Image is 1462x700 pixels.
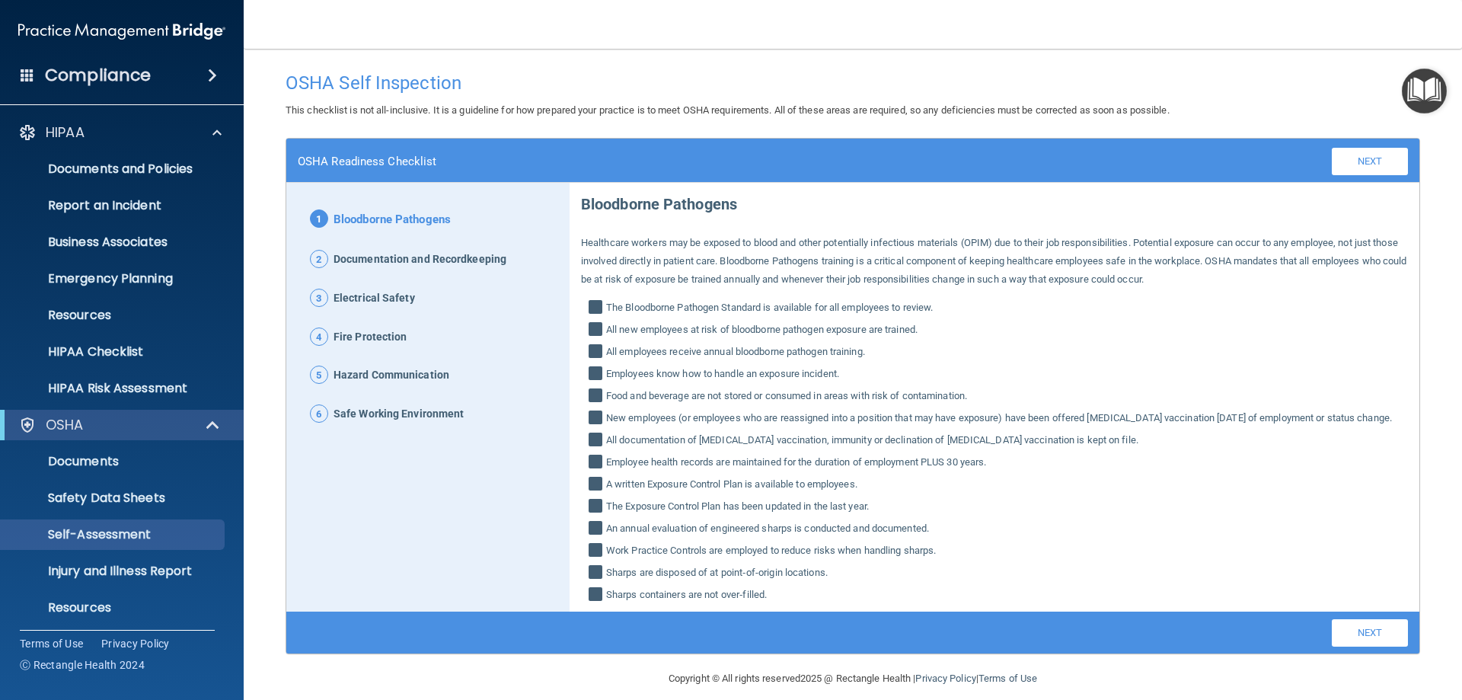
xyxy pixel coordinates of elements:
span: The Exposure Control Plan has been updated in the last year. [606,497,869,516]
a: Terms of Use [978,673,1037,684]
input: Sharps containers are not over‐filled. [589,589,606,604]
input: All documentation of [MEDICAL_DATA] vaccination, immunity or declination of [MEDICAL_DATA] vaccin... [589,434,606,449]
p: Safety Data Sheets [10,491,218,506]
span: New employees (or employees who are reassigned into a position that may have exposure) have been ... [606,409,1392,427]
span: 5 [310,366,328,384]
p: Emergency Planning [10,271,218,286]
span: Employee health records are maintained for the duration of employment PLUS 30 years. [606,453,986,471]
a: OSHA [18,416,221,434]
input: The Bloodborne Pathogen Standard is available for all employees to review. [589,302,606,317]
h4: OSHA Readiness Checklist [298,155,436,168]
input: Work Practice Controls are employed to reduce risks when handling sharps. [589,545,606,560]
p: HIPAA Checklist [10,344,218,360]
iframe: Drift Widget Chat Controller [1386,595,1444,653]
p: Self-Assessment [10,527,218,542]
input: Employees know how to handle an exposure incident. [589,368,606,383]
p: HIPAA Risk Assessment [10,381,218,396]
input: Sharps are disposed of at point‐of‐origin locations. [589,567,606,582]
p: OSHA [46,416,84,434]
span: Electrical Safety [334,289,415,308]
iframe: Drift Widget Chat Window [1148,145,1453,604]
p: Bloodborne Pathogens [581,183,1408,219]
p: HIPAA [46,123,85,142]
span: Documentation and Recordkeeping [334,250,506,270]
span: 4 [310,328,328,346]
img: PMB logo [18,16,225,46]
span: Ⓒ Rectangle Health 2024 [20,657,145,673]
input: Employee health records are maintained for the duration of employment PLUS 30 years. [589,456,606,471]
input: An annual evaluation of engineered sharps is conducted and documented. [589,523,606,538]
input: All employees receive annual bloodborne pathogen training. [589,346,606,361]
input: A written Exposure Control Plan is available to employees. [589,478,606,494]
a: Privacy Policy [915,673,975,684]
a: HIPAA [18,123,222,142]
span: 1 [310,209,328,228]
p: Documents [10,454,218,469]
span: All new employees at risk of bloodborne pathogen exposure are trained. [606,321,918,339]
span: A written Exposure Control Plan is available to employees. [606,475,857,494]
p: Resources [10,308,218,323]
span: Hazard Communication [334,366,449,385]
p: Injury and Illness Report [10,564,218,579]
span: The Bloodborne Pathogen Standard is available for all employees to review. [606,299,933,317]
span: All documentation of [MEDICAL_DATA] vaccination, immunity or declination of [MEDICAL_DATA] vaccin... [606,431,1138,449]
span: Bloodborne Pathogens [334,209,451,231]
a: Terms of Use [20,636,83,651]
span: 2 [310,250,328,268]
span: All employees receive annual bloodborne pathogen training. [606,343,865,361]
input: The Exposure Control Plan has been updated in the last year. [589,500,606,516]
p: Report an Incident [10,198,218,213]
span: Sharps are disposed of at point‐of‐origin locations. [606,564,828,582]
button: Open Resource Center [1402,69,1447,113]
p: Business Associates [10,235,218,250]
h4: Compliance [45,65,151,86]
a: Next [1332,619,1408,647]
span: Employees know how to handle an exposure incident. [606,365,839,383]
span: This checklist is not all-inclusive. It is a guideline for how prepared your practice is to meet ... [286,104,1170,116]
a: Privacy Policy [101,636,170,651]
input: New employees (or employees who are reassigned into a position that may have exposure) have been ... [589,412,606,427]
input: Food and beverage are not stored or consumed in areas with risk of contamination. [589,390,606,405]
span: 3 [310,289,328,307]
input: All new employees at risk of bloodborne pathogen exposure are trained. [589,324,606,339]
p: Documents and Policies [10,161,218,177]
span: Fire Protection [334,328,407,347]
p: Resources [10,600,218,615]
p: Healthcare workers may be exposed to blood and other potentially infectious materials (OPIM) due ... [581,234,1408,289]
span: 6 [310,404,328,423]
span: Safe Working Environment [334,404,464,424]
span: Work Practice Controls are employed to reduce risks when handling sharps. [606,542,936,560]
span: An annual evaluation of engineered sharps is conducted and documented. [606,519,929,538]
span: Food and beverage are not stored or consumed in areas with risk of contamination. [606,387,967,405]
span: Sharps containers are not over‐filled. [606,586,767,604]
h4: OSHA Self Inspection [286,73,1420,93]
